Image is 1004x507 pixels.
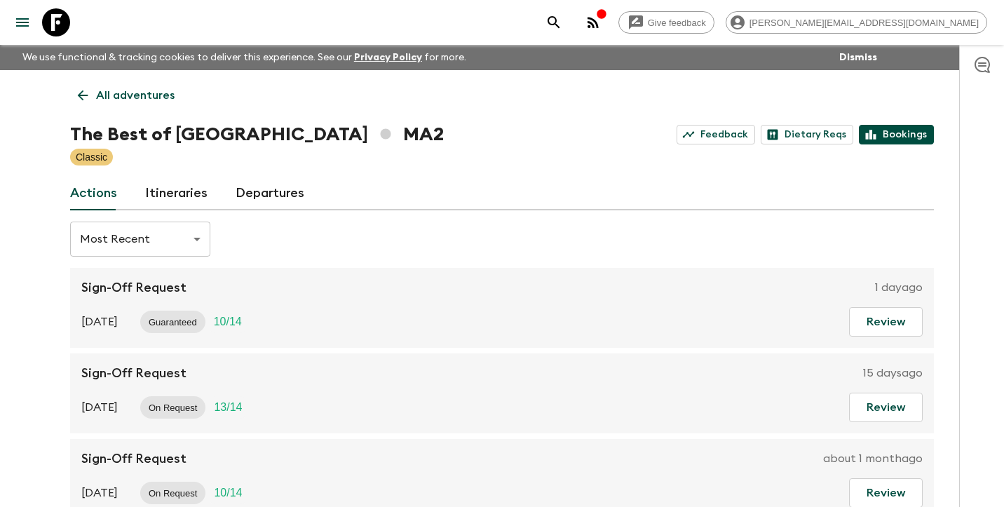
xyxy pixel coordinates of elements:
p: [DATE] [81,485,118,501]
div: Trip Fill [205,396,250,419]
a: Itineraries [145,177,208,210]
button: search adventures [540,8,568,36]
a: Dietary Reqs [761,125,853,144]
span: On Request [140,403,205,413]
a: Departures [236,177,304,210]
p: Classic [76,150,107,164]
a: All adventures [70,81,182,109]
p: We use functional & tracking cookies to deliver this experience. See our for more. [17,45,472,70]
div: Trip Fill [205,482,250,504]
button: Dismiss [836,48,881,67]
span: On Request [140,488,205,499]
p: 1 day ago [875,279,923,296]
span: [PERSON_NAME][EMAIL_ADDRESS][DOMAIN_NAME] [742,18,986,28]
a: Feedback [677,125,755,144]
button: menu [8,8,36,36]
p: [DATE] [81,313,118,330]
span: Guaranteed [140,317,205,327]
p: All adventures [96,87,175,104]
div: [PERSON_NAME][EMAIL_ADDRESS][DOMAIN_NAME] [726,11,987,34]
h1: The Best of [GEOGRAPHIC_DATA] MA2 [70,121,444,149]
div: Most Recent [70,219,210,259]
span: Give feedback [640,18,714,28]
p: about 1 month ago [823,450,923,467]
p: 13 / 14 [214,399,242,416]
button: Review [849,307,923,337]
p: 15 days ago [863,365,923,381]
p: Sign-Off Request [81,279,186,296]
p: 10 / 14 [214,485,242,501]
a: Give feedback [618,11,714,34]
div: Trip Fill [205,311,250,333]
button: Review [849,393,923,422]
p: 10 / 14 [214,313,242,330]
p: [DATE] [81,399,118,416]
a: Bookings [859,125,934,144]
p: Sign-Off Request [81,365,186,381]
a: Actions [70,177,117,210]
a: Privacy Policy [354,53,422,62]
p: Sign-Off Request [81,450,186,467]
